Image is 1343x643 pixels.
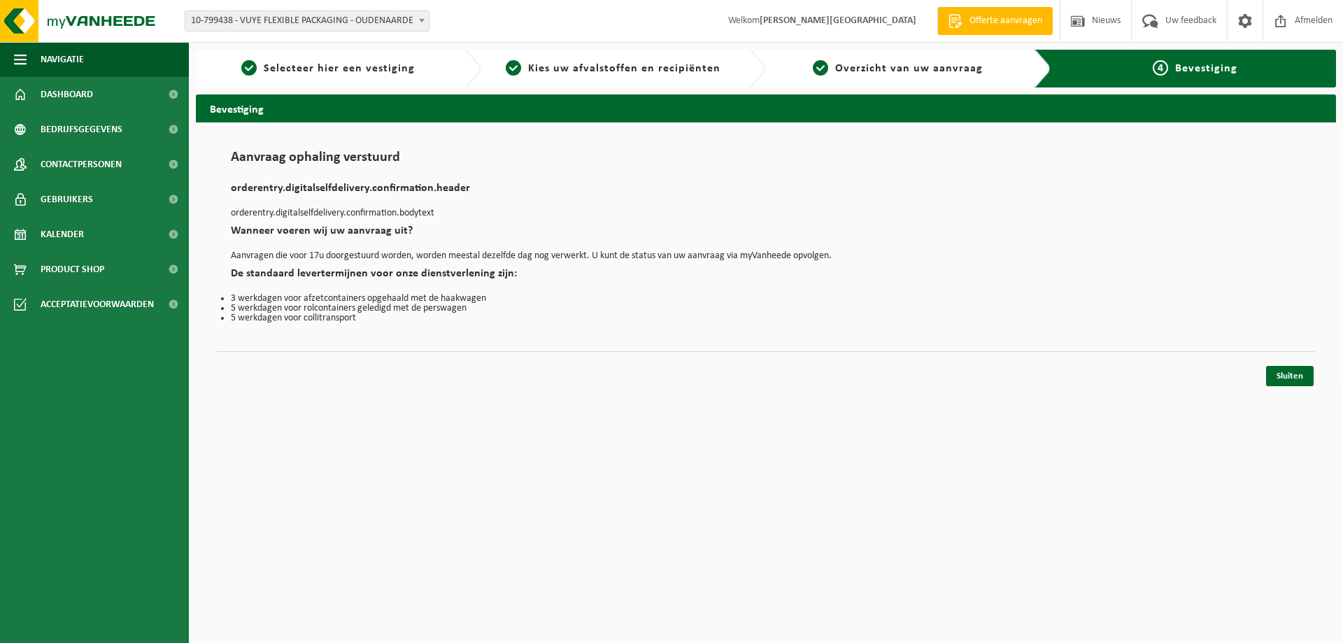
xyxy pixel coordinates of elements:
[41,287,154,322] span: Acceptatievoorwaarden
[41,182,93,217] span: Gebruikers
[196,94,1336,122] h2: Bevestiging
[185,10,429,31] span: 10-799438 - VUYE FLEXIBLE PACKAGING - OUDENAARDE
[231,150,1301,172] h1: Aanvraag ophaling verstuurd
[773,60,1023,77] a: 3Overzicht van uw aanvraag
[506,60,521,76] span: 2
[185,11,429,31] span: 10-799438 - VUYE FLEXIBLE PACKAGING - OUDENAARDE
[41,252,104,287] span: Product Shop
[231,183,1301,202] h2: orderentry.digitalselfdelivery.confirmation.header
[231,251,1301,261] p: Aanvragen die voor 17u doorgestuurd worden, worden meestal dezelfde dag nog verwerkt. U kunt de s...
[835,63,983,74] span: Overzicht van uw aanvraag
[937,7,1053,35] a: Offerte aanvragen
[203,60,453,77] a: 1Selecteer hier een vestiging
[966,14,1046,28] span: Offerte aanvragen
[231,225,1301,244] h2: Wanneer voeren wij uw aanvraag uit?
[41,147,122,182] span: Contactpersonen
[231,268,1301,287] h2: De standaard levertermijnen voor onze dienstverlening zijn:
[41,77,93,112] span: Dashboard
[1266,366,1314,386] a: Sluiten
[231,294,1301,304] li: 3 werkdagen voor afzetcontainers opgehaald met de haakwagen
[231,209,1301,218] p: orderentry.digitalselfdelivery.confirmation.bodytext
[813,60,828,76] span: 3
[231,313,1301,323] li: 5 werkdagen voor collitransport
[241,60,257,76] span: 1
[1153,60,1168,76] span: 4
[41,42,84,77] span: Navigatie
[41,112,122,147] span: Bedrijfsgegevens
[1175,63,1237,74] span: Bevestiging
[231,304,1301,313] li: 5 werkdagen voor rolcontainers geledigd met de perswagen
[760,15,916,26] strong: [PERSON_NAME][GEOGRAPHIC_DATA]
[528,63,720,74] span: Kies uw afvalstoffen en recipiënten
[264,63,415,74] span: Selecteer hier een vestiging
[41,217,84,252] span: Kalender
[488,60,739,77] a: 2Kies uw afvalstoffen en recipiënten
